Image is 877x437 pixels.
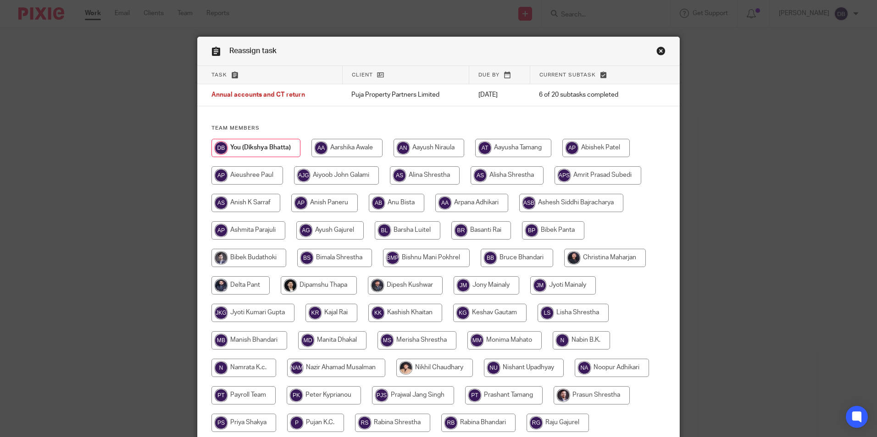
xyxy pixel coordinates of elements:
[352,72,373,77] span: Client
[530,84,646,106] td: 6 of 20 subtasks completed
[478,72,500,77] span: Due by
[211,72,227,77] span: Task
[211,92,305,98] span: Annual accounts and CT return
[351,90,460,99] p: Puja Property Partners Limited
[539,72,596,77] span: Current subtask
[656,46,666,59] a: Close this dialog window
[229,47,277,55] span: Reassign task
[478,90,521,99] p: [DATE]
[211,125,666,132] h4: Team members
